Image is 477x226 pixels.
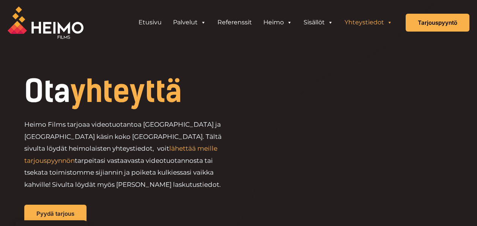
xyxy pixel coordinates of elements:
[212,15,258,30] a: Referenssit
[70,73,182,110] span: yhteyttä
[406,14,469,32] a: Tarjouspyyntö
[24,119,232,191] p: Heimo Films tarjoaa videotuotantoa [GEOGRAPHIC_DATA] ja [GEOGRAPHIC_DATA] käsin koko [GEOGRAPHIC_...
[8,6,83,39] img: Heimo Filmsin logo
[129,15,402,30] aside: Header Widget 1
[258,15,298,30] a: Heimo
[24,76,283,107] h1: Ota
[24,145,217,164] a: lähettää meille tarjouspyynnön
[133,15,167,30] a: Etusivu
[36,211,74,216] span: Pyydä tarjous
[339,15,398,30] a: Yhteystiedot
[167,15,212,30] a: Palvelut
[24,205,87,223] a: Pyydä tarjous
[298,15,339,30] a: Sisällöt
